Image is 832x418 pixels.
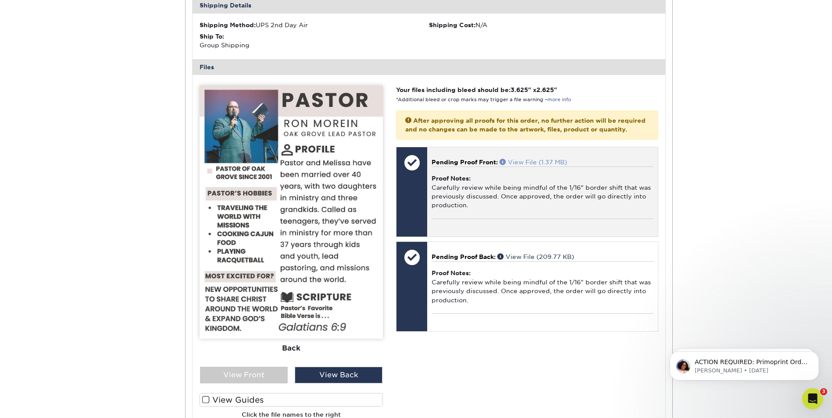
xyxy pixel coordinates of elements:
span: 3 [820,388,827,395]
iframe: Google Customer Reviews [2,391,75,415]
div: Back [200,339,383,358]
div: Carefully review while being mindful of the 1/16" border shift that was previously discussed. Onc... [432,166,653,219]
div: Files [193,59,665,75]
strong: Your files including bleed should be: " x " [396,86,557,93]
strong: Proof Notes: [432,175,471,182]
div: Group Shipping [200,32,429,50]
a: View File (209.77 KB) [497,253,574,260]
small: *Additional bleed or crop marks may trigger a file warning – [396,97,571,103]
label: View Guides [200,393,383,407]
strong: Shipping Cost: [429,21,475,28]
a: View File (1.37 MB) [500,159,567,166]
span: Pending Proof Front: [432,159,498,166]
strong: Shipping Method: [200,21,256,28]
span: Pending Proof Back: [432,253,496,260]
a: more info [547,97,571,103]
div: View Back [295,367,382,383]
div: Carefully review while being mindful of the 1/16" border shift that was previously discussed. Onc... [432,261,653,313]
iframe: Intercom notifications message [657,333,832,394]
span: 2.625 [536,86,554,93]
strong: Ship To: [200,33,224,40]
div: UPS 2nd Day Air [200,21,429,29]
span: 3.625 [511,86,528,93]
div: N/A [429,21,658,29]
iframe: Intercom live chat [802,388,823,409]
strong: After approving all proofs for this order, no further action will be required and no changes can ... [405,117,646,133]
div: View Front [200,367,288,383]
strong: Proof Notes: [432,269,471,276]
